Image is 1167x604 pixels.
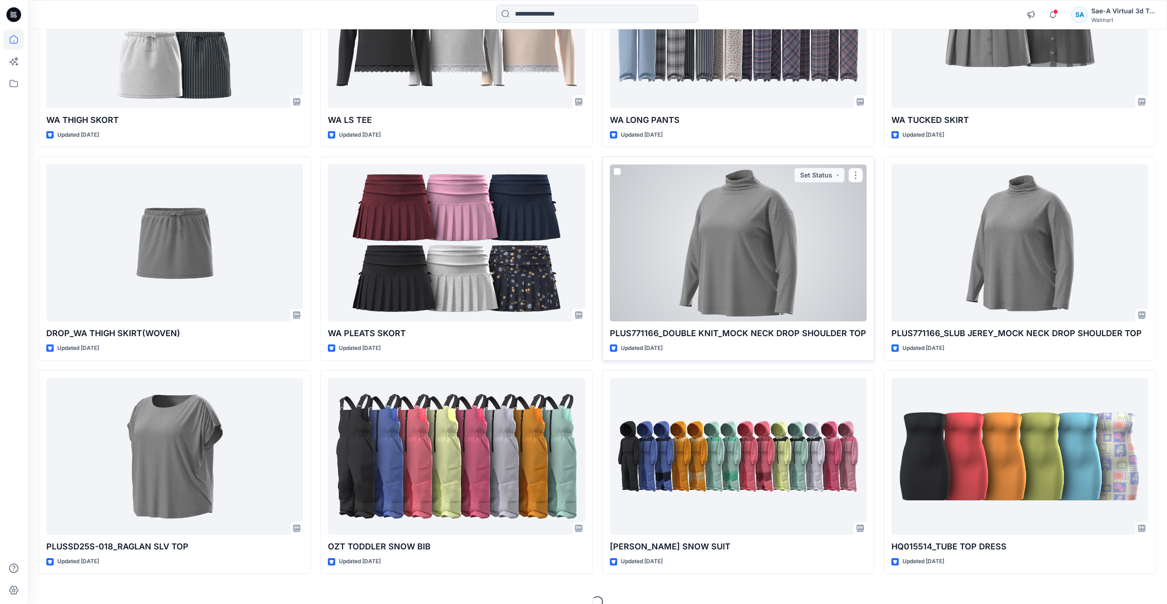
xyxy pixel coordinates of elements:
p: Updated [DATE] [902,557,944,566]
p: WA THIGH SKORT [46,114,303,127]
p: WA TUCKED SKIRT [891,114,1148,127]
a: OZT TODDLER SNOW BIB [328,378,585,535]
p: PLUS771166_SLUB JEREY_MOCK NECK DROP SHOULDER TOP [891,327,1148,340]
p: WA PLEATS SKORT [328,327,585,340]
p: Updated [DATE] [57,344,99,353]
p: OZT TODDLER SNOW BIB [328,540,585,553]
a: PLUSSD25S-018_RAGLAN SLV TOP [46,378,303,535]
p: WA LONG PANTS [610,114,867,127]
a: OZT TODDLER SNOW SUIT [610,378,867,535]
p: HQ015514_TUBE TOP DRESS [891,540,1148,553]
p: Updated [DATE] [621,344,663,353]
p: Updated [DATE] [902,130,944,140]
p: WA LS TEE [328,114,585,127]
p: Updated [DATE] [339,557,381,566]
p: Updated [DATE] [621,130,663,140]
p: Updated [DATE] [902,344,944,353]
p: Updated [DATE] [339,130,381,140]
p: PLUSSD25S-018_RAGLAN SLV TOP [46,540,303,553]
div: Walmart [1091,17,1156,23]
p: [PERSON_NAME] SNOW SUIT [610,540,867,553]
p: Updated [DATE] [57,130,99,140]
p: PLUS771166_DOUBLE KNIT_MOCK NECK DROP SHOULDER TOP [610,327,867,340]
p: Updated [DATE] [339,344,381,353]
p: Updated [DATE] [57,557,99,566]
a: WA PLEATS SKORT [328,164,585,321]
a: DROP_WA THIGH SKIRT(WOVEN) [46,164,303,321]
a: PLUS771166_DOUBLE KNIT_MOCK NECK DROP SHOULDER TOP [610,164,867,321]
p: DROP_WA THIGH SKIRT(WOVEN) [46,327,303,340]
a: PLUS771166_SLUB JEREY_MOCK NECK DROP SHOULDER TOP [891,164,1148,321]
a: HQ015514_TUBE TOP DRESS [891,378,1148,535]
div: Sae-A Virtual 3d Team [1091,6,1156,17]
div: SA [1071,6,1088,23]
p: Updated [DATE] [621,557,663,566]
